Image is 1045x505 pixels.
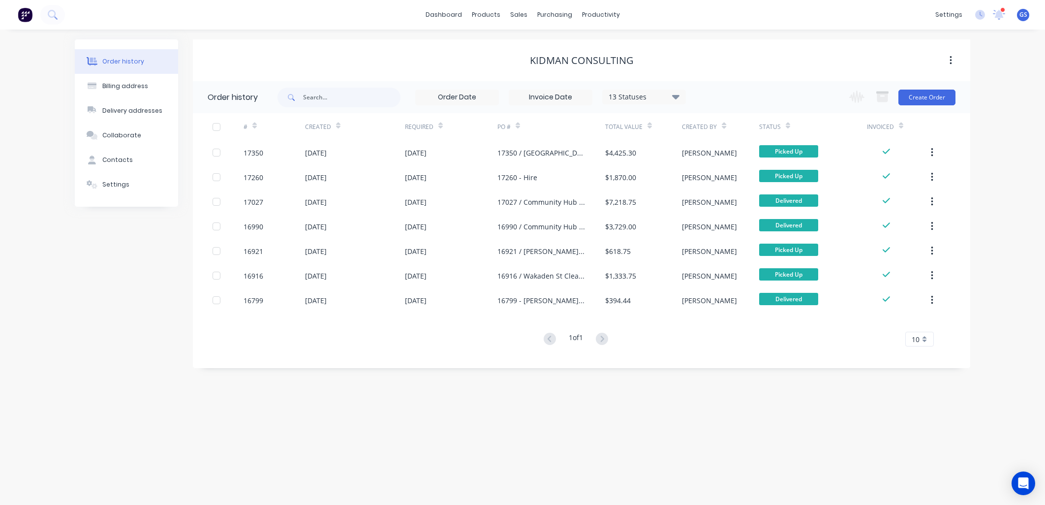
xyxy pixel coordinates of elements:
div: [PERSON_NAME] [682,295,737,306]
div: [DATE] [405,197,427,207]
div: # [244,123,247,131]
input: Order Date [416,90,498,105]
div: 17260 - Hire [497,172,537,183]
input: Search... [303,88,400,107]
div: 16990 / Community Hub Strip-out [497,221,585,232]
div: $4,425.30 [605,148,636,158]
div: [DATE] [405,148,427,158]
span: Delivered [759,219,818,231]
div: $394.44 [605,295,631,306]
div: [DATE] [305,197,327,207]
a: dashboard [421,7,467,22]
div: Kidman Consulting [530,55,634,66]
div: Status [759,123,781,131]
div: Delivery addresses [102,106,162,115]
div: Invoiced [867,123,894,131]
div: 13 Statuses [603,92,685,102]
div: 1 of 1 [569,332,583,347]
div: products [467,7,505,22]
button: Contacts [75,148,178,172]
button: Order history [75,49,178,74]
div: sales [505,7,532,22]
div: 16916 [244,271,263,281]
div: [DATE] [405,172,427,183]
div: Invoiced [867,113,928,140]
div: 16921 / [PERSON_NAME] Park Cleanup [497,246,585,256]
div: [DATE] [405,271,427,281]
div: 17027 [244,197,263,207]
div: purchasing [532,7,577,22]
div: 16799 - [PERSON_NAME] Park Extras [497,295,585,306]
div: # [244,113,305,140]
div: $1,333.75 [605,271,636,281]
div: 16799 [244,295,263,306]
div: 16916 / Wakaden St Cleanup [497,271,585,281]
div: PO # [497,113,605,140]
span: Delivered [759,293,818,305]
div: [PERSON_NAME] [682,246,737,256]
img: Factory [18,7,32,22]
button: Create Order [898,90,955,105]
span: Delivered [759,194,818,207]
input: Invoice Date [509,90,592,105]
div: [DATE] [405,295,427,306]
div: [DATE] [405,221,427,232]
div: settings [930,7,967,22]
div: Contacts [102,156,133,164]
div: [PERSON_NAME] [682,221,737,232]
span: 10 [912,334,920,345]
div: Created [305,123,331,131]
button: Delivery addresses [75,98,178,123]
div: Collaborate [102,131,141,140]
div: 17260 [244,172,263,183]
div: 17350 / [GEOGRAPHIC_DATA] [497,148,585,158]
div: $618.75 [605,246,631,256]
div: Billing address [102,82,148,91]
div: [DATE] [405,246,427,256]
div: [PERSON_NAME] [682,197,737,207]
div: Required [405,123,433,131]
div: 17027 / Community Hub Cleanup and Fencing [497,197,585,207]
div: 17350 [244,148,263,158]
div: $1,870.00 [605,172,636,183]
div: 16921 [244,246,263,256]
div: [DATE] [305,221,327,232]
div: Required [405,113,497,140]
div: Created [305,113,405,140]
div: Created By [682,113,759,140]
div: Order history [102,57,144,66]
span: Picked Up [759,170,818,182]
div: Total Value [605,113,682,140]
div: Status [759,113,867,140]
div: [DATE] [305,271,327,281]
div: [DATE] [305,246,327,256]
div: [PERSON_NAME] [682,148,737,158]
div: [DATE] [305,172,327,183]
span: GS [1019,10,1027,19]
div: Total Value [605,123,643,131]
div: $3,729.00 [605,221,636,232]
div: productivity [577,7,625,22]
div: 16990 [244,221,263,232]
div: Order history [208,92,258,103]
button: Billing address [75,74,178,98]
div: Open Intercom Messenger [1012,472,1035,495]
div: Settings [102,180,129,189]
span: Picked Up [759,244,818,256]
button: Collaborate [75,123,178,148]
div: Created By [682,123,717,131]
div: [PERSON_NAME] [682,271,737,281]
span: Picked Up [759,268,818,281]
span: Picked Up [759,145,818,158]
button: Settings [75,172,178,197]
div: PO # [497,123,511,131]
div: [PERSON_NAME] [682,172,737,183]
div: $7,218.75 [605,197,636,207]
div: [DATE] [305,295,327,306]
div: [DATE] [305,148,327,158]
